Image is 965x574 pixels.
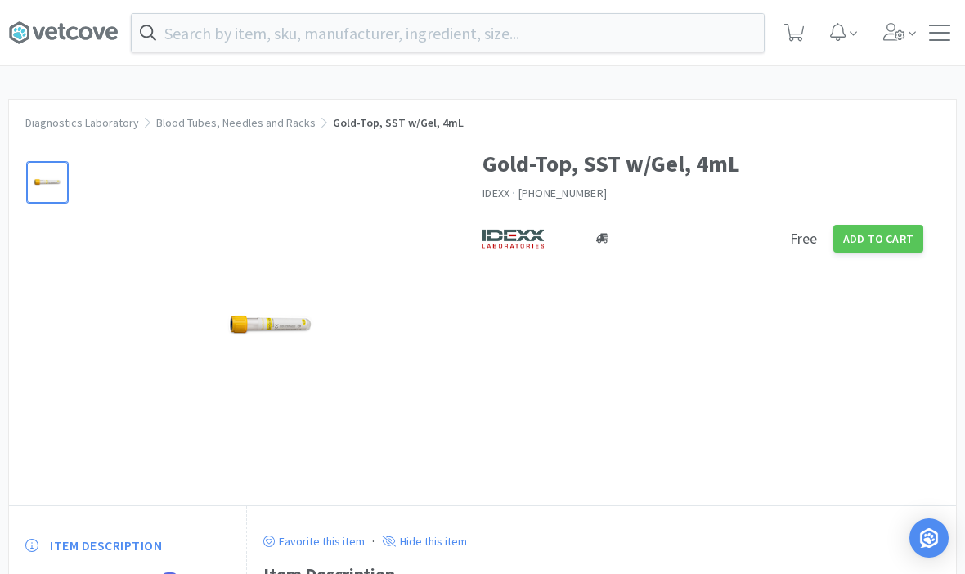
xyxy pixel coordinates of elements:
[482,226,544,251] img: 13250b0087d44d67bb1668360c5632f9_13.png
[275,534,365,549] p: Favorite this item
[156,115,316,130] a: Blood Tubes, Needles and Racks
[132,14,764,52] input: Search by item, sku, manufacturer, ingredient, size...
[482,146,923,182] h1: Gold-Top, SST w/Gel, 4mL
[512,186,515,200] span: ·
[482,186,509,200] a: IDEXX
[25,115,139,130] a: Diagnostics Laboratory
[909,518,949,558] div: Open Intercom Messenger
[333,115,464,130] span: Gold-Top, SST w/Gel, 4mL
[833,225,923,253] button: Add to Cart
[50,537,162,554] span: Item Description
[209,264,332,387] img: 9e8c59a76864431baf3e00405102b5d1_657028.png
[372,531,375,552] div: ·
[790,229,817,248] span: Free
[396,534,467,549] p: Hide this item
[518,186,608,200] span: [PHONE_NUMBER]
